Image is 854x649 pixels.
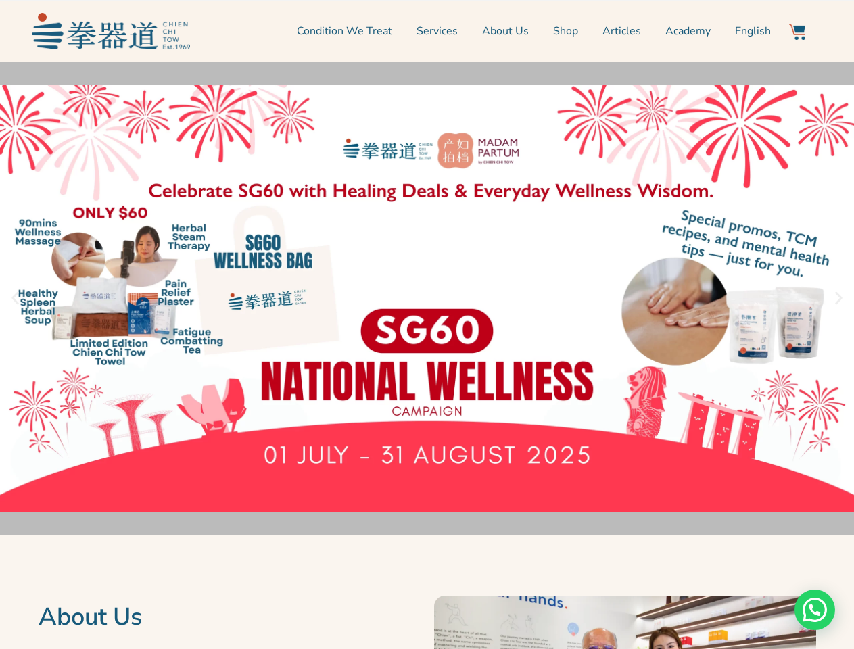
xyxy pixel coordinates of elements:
a: Services [417,14,458,48]
h2: About Us [39,602,421,632]
a: Articles [602,14,641,48]
div: Next slide [830,290,847,307]
a: Shop [553,14,578,48]
a: Academy [665,14,711,48]
nav: Menu [197,14,772,48]
span: English [735,23,771,39]
a: About Us [482,14,529,48]
div: Previous slide [7,290,24,307]
a: English [735,14,771,48]
a: Condition We Treat [297,14,392,48]
img: Website Icon-03 [789,24,805,40]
